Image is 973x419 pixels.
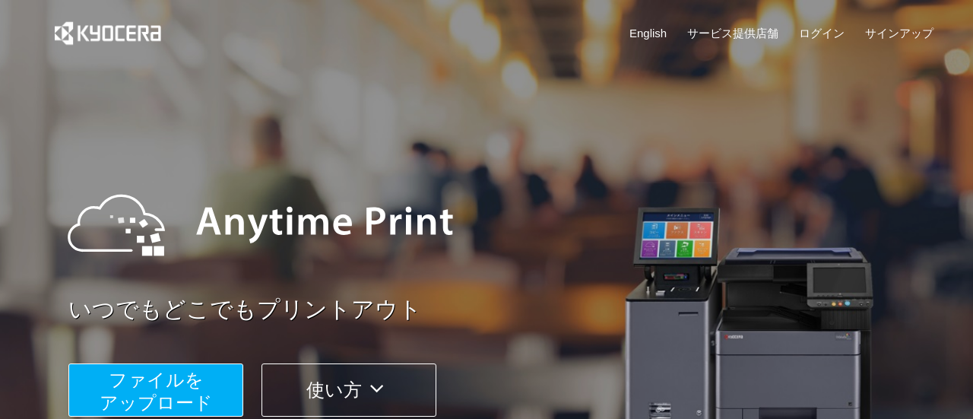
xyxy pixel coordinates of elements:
[68,294,943,326] a: いつでもどこでもプリントアウト
[799,25,845,41] a: ログイン
[100,370,213,413] span: ファイルを ​​アップロード
[261,363,436,417] button: 使い方
[68,363,243,417] button: ファイルを​​アップロード
[687,25,778,41] a: サービス提供店舗
[865,25,933,41] a: サインアップ
[629,25,667,41] a: English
